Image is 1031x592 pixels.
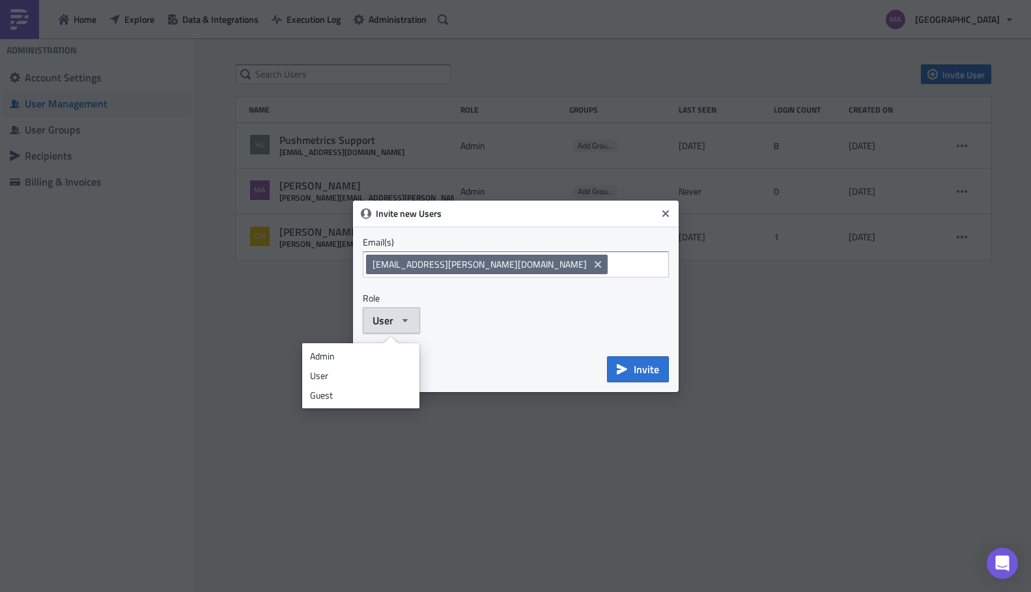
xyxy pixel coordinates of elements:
h6: Invite new Users [376,208,656,219]
div: Admin [310,350,412,363]
button: Remove Tag [591,258,608,271]
button: User [363,307,420,333]
label: Email(s) [363,236,669,248]
button: Invite [607,356,669,382]
div: Guest [310,389,412,402]
button: Close [656,204,675,223]
div: Open Intercom Messenger [987,548,1018,579]
span: Invite [634,361,659,377]
label: Role [363,292,669,304]
div: User [310,369,412,382]
span: User [373,313,393,328]
span: [EMAIL_ADDRESS][PERSON_NAME][DOMAIN_NAME] [373,258,587,271]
